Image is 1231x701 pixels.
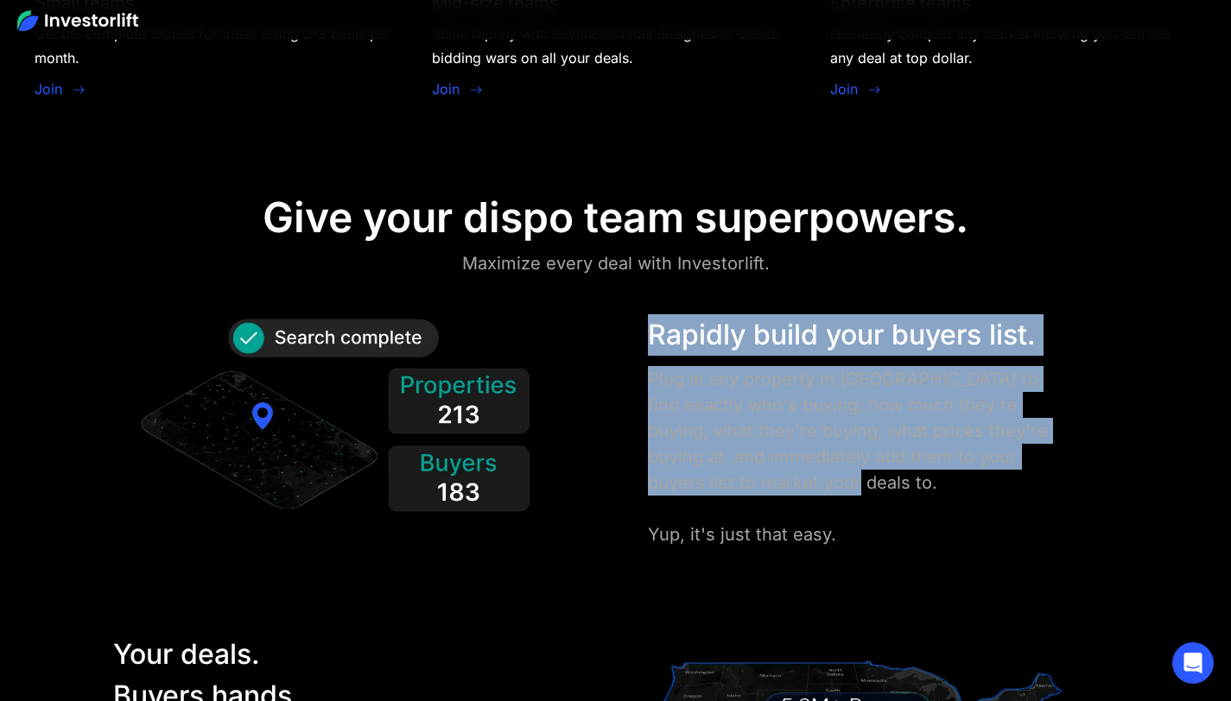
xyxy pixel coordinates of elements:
[830,79,858,99] a: Join
[648,314,1070,356] div: Rapidly build your buyers list.
[1172,642,1214,684] div: Open Intercom Messenger
[648,366,1070,547] div: Plug in any property in [GEOGRAPHIC_DATA] to find exactly who's buying, how much they're buying, ...
[35,22,401,70] div: Get the complete toolset for those doing 2-3 deals per month.
[432,22,798,70] div: Scale rapidly with advanced tools designed to create bidding wars on all your deals.
[432,79,460,99] a: Join
[462,249,770,277] div: Maximize every deal with Investorlift.
[35,79,62,99] a: Join
[830,22,1196,70] div: Fearlessly conquer any market knowing you can sell any deal at top dollar.
[263,193,968,243] div: Give your dispo team superpowers.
